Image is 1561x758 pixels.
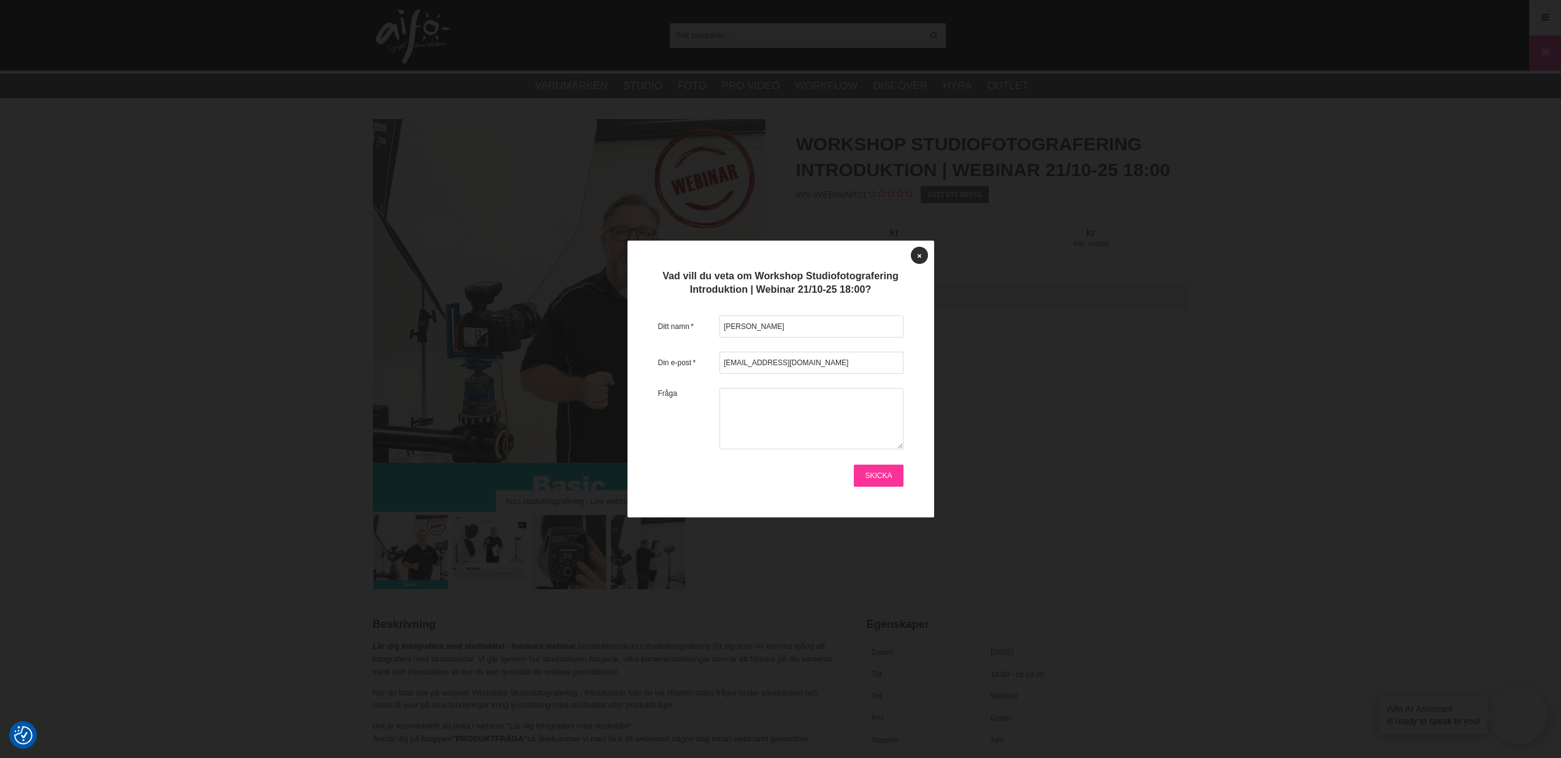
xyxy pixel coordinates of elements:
button: Samtyckesinställningar [14,724,33,746]
label: Fråga [658,388,719,449]
img: Revisit consent button [14,726,33,744]
h3: Vad vill du veta om Workshop Studiofotografering Introduktion | Webinar 21/10-25 18:00? [658,269,903,296]
a: Skicka [854,465,903,487]
label: Ditt namn [658,321,719,332]
label: Din e-post [658,357,719,368]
